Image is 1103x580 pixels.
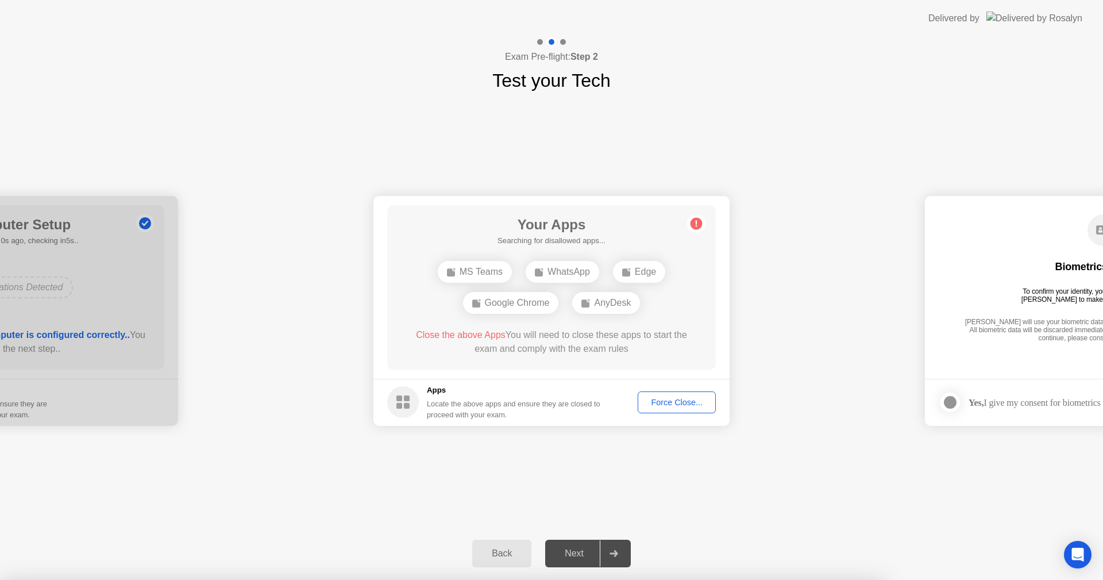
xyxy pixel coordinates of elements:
[438,261,512,283] div: MS Teams
[969,398,984,408] strong: Yes,
[613,261,665,283] div: Edge
[549,548,600,559] div: Next
[928,11,979,25] div: Delivered by
[1064,541,1092,569] div: Open Intercom Messenger
[572,292,640,314] div: AnyDesk
[492,67,611,94] h1: Test your Tech
[427,385,601,396] h5: Apps
[497,214,606,235] h1: Your Apps
[505,50,598,64] h4: Exam Pre-flight:
[416,330,506,340] span: Close the above Apps
[570,52,598,62] b: Step 2
[404,328,700,356] div: You will need to close these apps to start the exam and comply with the exam rules
[986,11,1082,25] img: Delivered by Rosalyn
[427,398,601,420] div: Locate the above apps and ensure they are closed to proceed with your exam.
[476,548,528,559] div: Back
[526,261,599,283] div: WhatsApp
[497,235,606,247] h5: Searching for disallowed apps...
[642,398,712,407] div: Force Close...
[463,292,559,314] div: Google Chrome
